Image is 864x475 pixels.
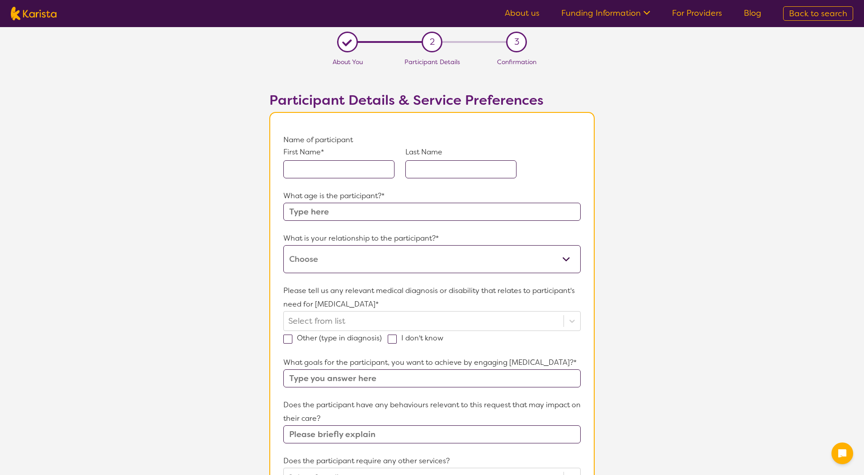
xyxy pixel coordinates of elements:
[744,8,761,19] a: Blog
[514,35,519,49] span: 3
[283,133,581,147] p: Name of participant
[333,58,363,66] span: About You
[405,147,517,158] p: Last Name
[283,189,581,203] p: What age is the participant?*
[11,7,56,20] img: Karista logo
[789,8,847,19] span: Back to search
[283,284,581,311] p: Please tell us any relevant medical diagnosis or disability that relates to participant's need fo...
[283,369,581,387] input: Type you answer here
[283,232,581,245] p: What is your relationship to the participant?*
[269,92,595,108] h2: Participant Details & Service Preferences
[283,356,581,369] p: What goals for the participant, you want to achieve by engaging [MEDICAL_DATA]?*
[561,8,650,19] a: Funding Information
[283,333,388,343] label: Other (type in diagnosis)
[388,333,449,343] label: I don't know
[283,454,581,468] p: Does the participant require any other services?
[497,58,536,66] span: Confirmation
[404,58,460,66] span: Participant Details
[430,35,435,49] span: 2
[672,8,722,19] a: For Providers
[340,35,354,49] div: L
[283,203,581,221] input: Type here
[283,398,581,425] p: Does the participant have any behaviours relevant to this request that may impact on their care?
[505,8,540,19] a: About us
[283,425,581,443] input: Please briefly explain
[783,6,853,21] a: Back to search
[283,147,394,158] p: First Name*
